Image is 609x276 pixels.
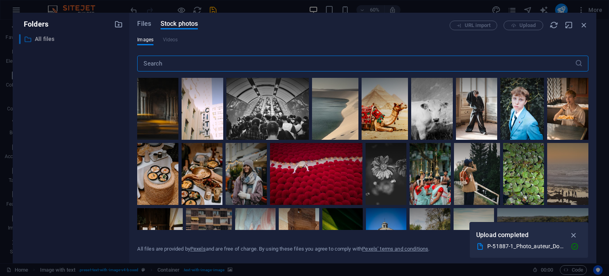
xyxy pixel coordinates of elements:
[137,56,575,71] input: Search
[476,230,529,240] p: Upload completed
[161,19,198,29] span: Stock photos
[35,35,109,44] p: All files
[362,246,428,252] a: Pexels’ terms and conditions
[580,21,588,29] i: Close
[565,21,573,29] i: Minimize
[114,20,123,29] i: Create new folder
[19,19,48,29] p: Folders
[137,35,153,44] span: Images
[19,34,21,44] div: ​
[137,19,151,29] span: Files
[190,246,206,252] a: Pexels
[137,245,429,253] div: All files are provided by and are free of charge. By using these files you agree to comply with .
[163,35,178,44] span: This file type is not supported by this element
[487,242,564,251] div: P-51887-1_Photo_auteur_Docteur [PERSON_NAME] [PERSON_NAME].jpg
[550,21,558,29] i: Reload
